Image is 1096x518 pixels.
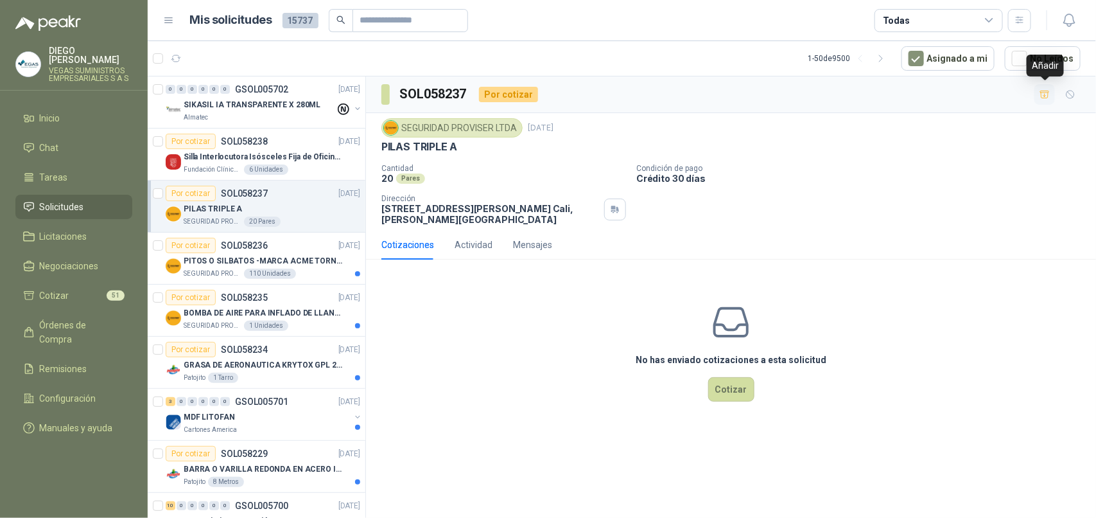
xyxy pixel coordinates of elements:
div: 0 [187,397,197,406]
p: Almatec [184,112,208,123]
img: Company Logo [166,467,181,482]
div: 110 Unidades [244,269,296,279]
div: Mensajes [513,238,552,252]
span: Remisiones [40,362,87,376]
p: SOL058238 [221,137,268,146]
button: Asignado a mi [901,46,995,71]
div: 0 [209,397,219,406]
a: Negociaciones [15,254,132,278]
span: Cotizar [40,289,69,303]
p: SEGURIDAD PROVISER LTDA [184,321,241,331]
div: Por cotizar [166,342,216,357]
img: Company Logo [16,52,40,76]
p: 20 [381,173,394,184]
div: 0 [220,501,230,510]
a: Por cotizarSOL058237[DATE] Company LogoPILAS TRIPLE ASEGURIDAD PROVISER LTDA20 Pares [148,181,365,233]
a: Solicitudes [15,195,132,219]
p: SEGURIDAD PROVISER LTDA [184,269,241,279]
div: 10 [166,501,175,510]
p: VEGAS SUMINISTROS EMPRESARIALES S A S [49,67,132,82]
p: PILAS TRIPLE A [381,140,457,154]
img: Company Logo [166,415,181,430]
img: Company Logo [166,362,181,378]
p: [DATE] [338,188,360,200]
p: SIKASIL IA TRANSPARENTE X 280ML [184,99,320,111]
p: PILAS TRIPLE A [184,203,242,215]
a: Configuración [15,386,132,411]
div: 0 [220,397,230,406]
a: 3 0 0 0 0 0 GSOL005701[DATE] Company LogoMDF LITOFANCartones America [166,394,363,435]
p: Cartones America [184,425,237,435]
div: Por cotizar [166,134,216,149]
p: GSOL005701 [235,397,288,406]
p: [DATE] [338,448,360,460]
img: Company Logo [384,121,398,135]
div: Por cotizar [479,87,538,102]
p: Cantidad [381,164,626,173]
div: 1 Unidades [244,321,288,331]
a: Tareas [15,165,132,190]
p: [DATE] [338,396,360,408]
button: Cotizar [708,377,754,402]
p: Dirección [381,194,599,203]
span: Tareas [40,170,68,184]
p: SOL058237 [221,189,268,198]
p: SOL058229 [221,449,268,458]
p: [DATE] [528,122,553,134]
p: DIEGO [PERSON_NAME] [49,46,132,64]
div: 20 Pares [244,217,281,227]
p: Fundación Clínica Shaio [184,165,241,175]
div: Cotizaciones [381,238,434,252]
div: 0 [209,501,219,510]
span: Configuración [40,391,96,406]
div: 0 [220,85,230,94]
div: 0 [177,85,186,94]
div: Por cotizar [166,186,216,201]
div: 8 Metros [208,477,244,487]
p: [DATE] [338,344,360,356]
span: Chat [40,141,59,155]
p: [DATE] [338,240,360,252]
a: Chat [15,136,132,160]
img: Company Logo [166,102,181,118]
a: Manuales y ayuda [15,416,132,440]
div: 0 [198,85,208,94]
p: [DATE] [338,84,360,96]
p: GSOL005702 [235,85,288,94]
span: Solicitudes [40,200,84,214]
span: Órdenes de Compra [40,318,120,346]
button: No Leídos [1005,46,1081,71]
p: Patojito [184,477,205,487]
div: SEGURIDAD PROVISER LTDA [381,118,523,138]
div: Pares [396,174,425,184]
div: Actividad [455,238,492,252]
a: Por cotizarSOL058229[DATE] Company LogoBARRA O VARILLA REDONDA EN ACERO INOXIDABLE DE 2" O 50 MMP... [148,441,365,493]
p: Silla Interlocutora Isósceles Fija de Oficina Tela Negra Just Home Collection [184,151,344,163]
p: [DATE] [338,136,360,148]
span: Inicio [40,111,60,125]
a: Órdenes de Compra [15,313,132,352]
img: Logo peakr [15,15,81,31]
h3: SOL058237 [400,84,469,104]
p: [DATE] [338,292,360,304]
p: [DATE] [338,500,360,512]
p: SEGURIDAD PROVISER LTDA [184,217,241,227]
p: Condición de pago [636,164,1091,173]
a: Remisiones [15,357,132,381]
a: Cotizar51 [15,283,132,308]
p: SOL058236 [221,241,268,250]
div: Por cotizar [166,290,216,305]
p: BARRA O VARILLA REDONDA EN ACERO INOXIDABLE DE 2" O 50 MM [184,463,344,476]
img: Company Logo [166,206,181,222]
p: Crédito 30 días [636,173,1091,184]
div: 6 Unidades [244,165,288,175]
div: 0 [198,397,208,406]
img: Company Logo [166,310,181,326]
a: 0 0 0 0 0 0 GSOL005702[DATE] Company LogoSIKASIL IA TRANSPARENTE X 280MLAlmatec [166,82,363,123]
a: Por cotizarSOL058235[DATE] Company LogoBOMBA DE AIRE PARA INFLADO DE LLANTAS DE BICICLETASEGURIDA... [148,285,365,337]
div: 0 [166,85,175,94]
p: SOL058235 [221,293,268,302]
div: 0 [187,85,197,94]
a: Por cotizarSOL058238[DATE] Company LogoSilla Interlocutora Isósceles Fija de Oficina Tela Negra J... [148,129,365,181]
p: GSOL005700 [235,501,288,510]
